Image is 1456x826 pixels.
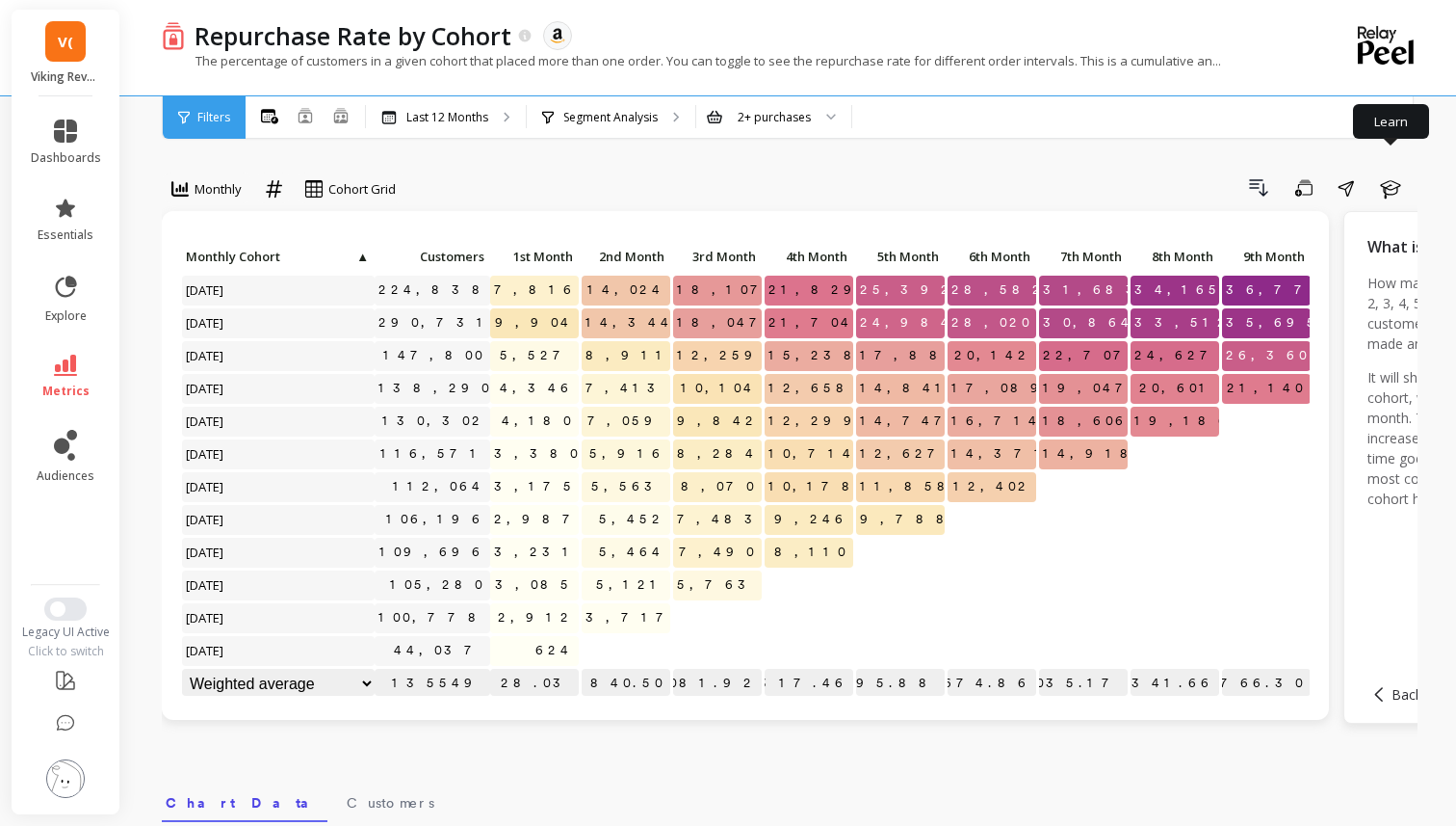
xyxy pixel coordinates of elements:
[677,249,756,264] span: 3rd Month
[1226,249,1305,264] span: 9th Month
[58,31,73,53] span: V(
[595,505,670,534] span: 5,452
[595,538,670,567] span: 5,464
[856,341,968,370] span: 17,886
[672,243,764,273] div: Toggle SortBy
[1131,341,1226,370] span: 24,627
[1039,440,1146,468] span: 14,918
[490,243,579,270] p: 1st Month
[765,341,870,370] span: 15,238
[673,276,776,305] span: 18,107
[162,778,1417,822] nav: Tabs
[1222,341,1314,370] span: 26,360
[856,407,960,436] span: 14,747
[673,505,770,534] span: 7,483
[765,276,870,305] span: 21,829
[770,505,853,534] span: 9,246
[375,669,490,698] p: 135549
[31,69,101,85] p: Viking Revolution (Essor)
[182,308,229,337] span: [DATE]
[347,793,434,813] span: Customers
[1134,249,1213,264] span: 8th Month
[45,308,87,324] span: explore
[673,571,764,600] span: 5,763
[491,308,579,337] span: 9,904
[585,440,670,468] span: 5,916
[582,243,670,270] p: 2nd Month
[765,308,859,337] span: 21,704
[1131,243,1219,270] p: 8th Month
[677,472,762,501] span: 8,070
[1043,249,1122,264] span: 7th Month
[375,276,498,305] a: 224,838
[948,407,1047,436] span: 16,714
[354,249,369,264] span: ▲
[585,249,664,264] span: 2nd Month
[489,243,581,273] div: Toggle SortBy
[584,407,670,436] span: 7,059
[677,374,762,403] span: 10,104
[584,276,670,305] span: 14,024
[182,636,229,665] span: [DATE]
[375,308,497,337] a: 290,731
[765,243,853,270] p: 4th Month
[856,472,963,501] span: 11,858
[860,249,939,264] span: 5th Month
[375,374,497,403] a: 138,290
[181,243,273,273] div: Toggle SortBy
[1369,173,1412,203] button: Learn
[46,759,85,798] img: profile picture
[494,249,573,264] span: 1st Month
[765,407,870,436] span: 12,299
[948,669,1036,698] p: 21,674.86
[1131,669,1219,698] p: 28,341.66
[38,227,93,243] span: essentials
[1039,243,1128,270] p: 7th Month
[673,669,762,698] p: 12,081.92
[1222,669,1311,698] p: 31,766.30
[490,505,588,534] span: 2,987
[1039,374,1141,403] span: 19,047
[166,793,324,813] span: Chart Data
[581,243,672,273] div: Toggle SortBy
[1039,341,1139,370] span: 22,707
[765,374,862,403] span: 12,658
[182,407,229,436] span: [DATE]
[948,374,1056,403] span: 17,089
[855,243,947,273] div: Toggle SortBy
[42,384,90,399] span: metrics
[44,598,87,621] button: Switch to New UI
[378,249,484,264] span: Customers
[197,110,230,125] span: Filters
[182,374,229,403] span: [DATE]
[950,341,1036,370] span: 20,142
[948,276,1051,305] span: 28,582
[182,276,229,305] span: [DATE]
[389,472,490,501] a: 112,064
[549,27,566,44] img: api.amazon.svg
[765,472,868,501] span: 10,178
[1039,669,1128,698] p: 25,035.17
[1222,308,1325,337] span: 35,695
[377,440,490,468] a: 116,571
[673,341,770,370] span: 12,259
[532,636,579,665] span: 624
[195,19,511,52] p: Repurchase Rate by Cohort
[856,243,945,270] p: 5th Month
[1039,276,1152,305] span: 31,683
[1371,685,1422,704] button: Back
[382,505,490,534] a: 106,196
[582,374,673,403] span: 7,413
[182,505,229,534] span: [DATE]
[379,341,490,370] a: 147,800
[491,571,579,600] span: 3,085
[1131,308,1235,337] span: 33,512
[1222,243,1311,270] p: 9th Month
[162,52,1221,69] p: The percentage of customers in a given cohort that placed more than one order. You can toggle to ...
[406,110,488,125] p: Last 12 Months
[587,472,670,501] span: 5,563
[947,243,1038,273] div: Toggle SortBy
[770,538,853,567] span: 8,110
[498,407,579,436] span: 4,180
[582,669,670,698] p: 8,840.50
